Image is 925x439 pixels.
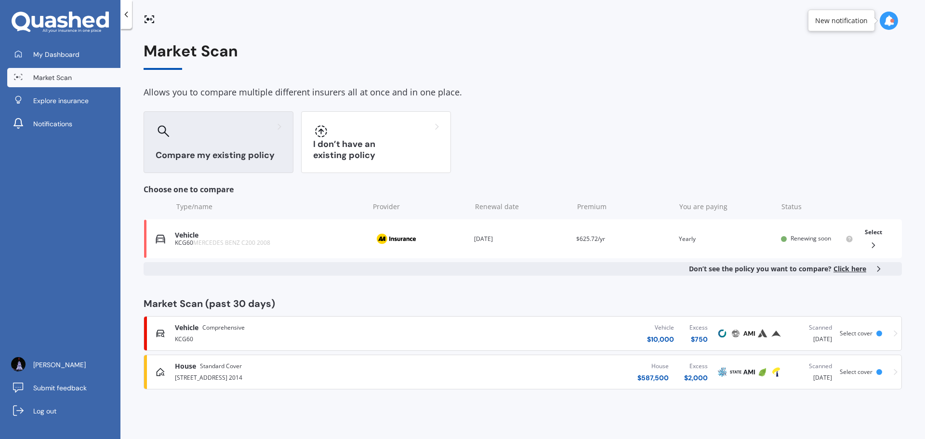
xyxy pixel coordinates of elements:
h3: Compare my existing policy [156,150,281,161]
img: Provident [770,328,782,339]
span: My Dashboard [33,50,79,59]
a: Notifications [7,114,120,133]
div: Allows you to compare multiple different insurers all at once and in one place. [144,85,902,100]
a: VehicleComprehensiveKCG60Vehicle$10,000Excess$750CoveProtectaAMIAutosureProvidentScanned[DATE]Sel... [144,316,902,351]
div: Vehicle [175,231,364,239]
b: Don’t see the policy you want to compare? [689,264,866,274]
div: $ 2,000 [684,373,708,383]
div: Scanned [791,323,832,333]
span: Comprehensive [202,323,245,333]
img: AA [372,230,420,248]
img: Tower [770,366,782,378]
div: Excess [689,323,708,333]
div: Choose one to compare [144,185,902,194]
span: Notifications [33,119,72,129]
span: Market Scan [33,73,72,82]
div: Status [781,202,854,212]
img: AMI [743,328,755,339]
span: Submit feedback [33,383,87,393]
span: Click here [833,264,866,273]
span: Log out [33,406,56,416]
span: $625.72/yr [576,235,605,243]
img: State [730,366,741,378]
div: $ 587,500 [637,373,669,383]
a: [PERSON_NAME] [7,355,120,374]
img: Initio [757,366,768,378]
div: You are paying [679,202,774,212]
div: $ 750 [689,334,708,344]
img: AMI [743,366,755,378]
div: Scanned [791,361,832,371]
div: Excess [684,361,708,371]
div: [DATE] [791,361,832,383]
span: Select [865,228,882,236]
div: Market Scan (past 30 days) [144,299,902,308]
h3: I don’t have an existing policy [313,139,439,161]
img: Autosure [757,328,768,339]
div: Premium [577,202,672,212]
span: Explore insurance [33,96,89,106]
span: [PERSON_NAME] [33,360,86,370]
div: Yearly [679,234,773,244]
a: Submit feedback [7,378,120,398]
span: House [175,361,196,371]
a: HouseStandard Cover[STREET_ADDRESS] 2014House$587,500Excess$2,000AMPStateAMIInitioTowerScanned[DA... [144,355,902,389]
img: Vehicle [156,234,165,244]
img: Protecta [730,328,741,339]
a: My Dashboard [7,45,120,64]
a: Market Scan [7,68,120,87]
div: Market Scan [144,42,902,70]
span: Select cover [840,329,872,337]
div: Vehicle [647,323,674,333]
a: Explore insurance [7,91,120,110]
div: KCG60 [175,333,436,344]
div: Type/name [176,202,365,212]
img: AMP [716,366,728,378]
img: Cove [716,328,728,339]
span: Standard Cover [200,361,242,371]
div: KCG60 [175,239,364,246]
img: ACg8ocLEOU1wuWz2G4attQ7dmK4XcWBFxc4NG6kuv0RNuGOJweLOKCA=s96-c [11,357,26,372]
span: Select cover [840,368,872,376]
span: Vehicle [175,323,198,333]
div: House [637,361,669,371]
div: New notification [815,16,868,26]
div: Provider [373,202,467,212]
div: Renewal date [475,202,569,212]
div: [STREET_ADDRESS] 2014 [175,371,436,383]
div: $ 10,000 [647,334,674,344]
span: MERCEDES BENZ C200 2008 [193,239,270,247]
div: [DATE] [474,234,568,244]
a: Log out [7,401,120,421]
span: Renewing soon [791,234,831,242]
div: [DATE] [791,323,832,344]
